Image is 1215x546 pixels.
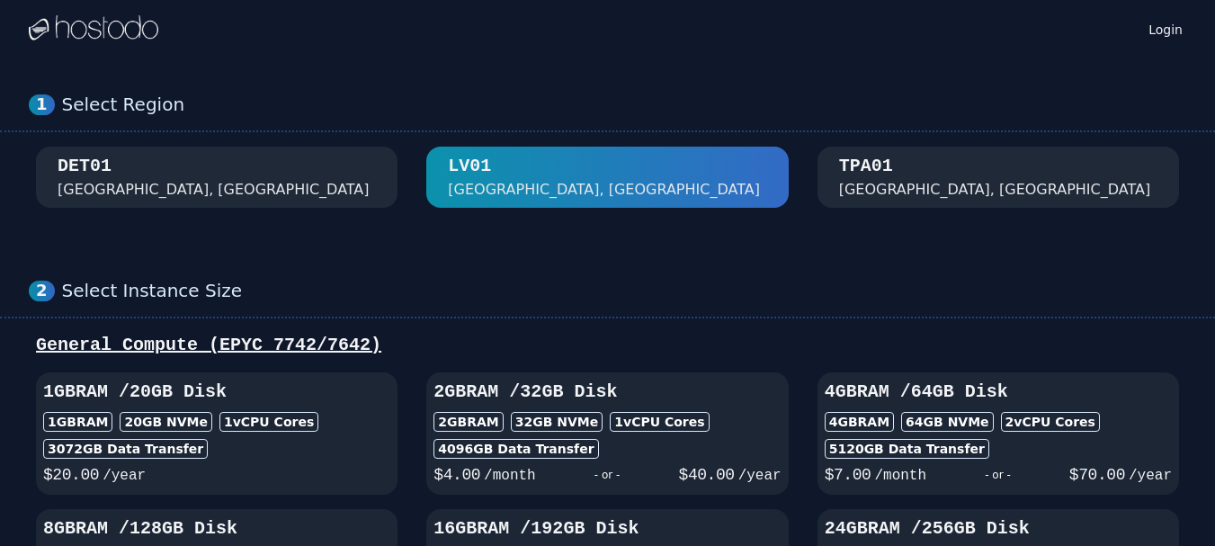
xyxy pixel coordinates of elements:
[36,372,398,495] button: 1GBRAM /20GB Disk1GBRAM20GB NVMe1vCPU Cores3072GB Data Transfer$20.00/year
[825,380,1172,405] h3: 4GB RAM / 64 GB Disk
[484,468,536,484] span: /month
[679,466,735,484] span: $ 40.00
[448,154,491,179] div: LV01
[448,179,760,201] div: [GEOGRAPHIC_DATA], [GEOGRAPHIC_DATA]
[901,412,994,432] div: 64 GB NVMe
[29,333,1186,358] div: General Compute (EPYC 7742/7642)
[29,15,158,42] img: Logo
[219,412,318,432] div: 1 vCPU Cores
[1129,468,1172,484] span: /year
[825,516,1172,542] h3: 24GB RAM / 256 GB Disk
[426,372,788,495] button: 2GBRAM /32GB Disk2GBRAM32GB NVMe1vCPU Cores4096GB Data Transfer$4.00/month- or -$40.00/year
[58,179,370,201] div: [GEOGRAPHIC_DATA], [GEOGRAPHIC_DATA]
[817,147,1179,208] button: TPA01 [GEOGRAPHIC_DATA], [GEOGRAPHIC_DATA]
[426,147,788,208] button: LV01 [GEOGRAPHIC_DATA], [GEOGRAPHIC_DATA]
[62,94,1186,116] div: Select Region
[825,466,871,484] span: $ 7.00
[874,468,926,484] span: /month
[825,439,989,459] div: 5120 GB Data Transfer
[610,412,709,432] div: 1 vCPU Cores
[839,179,1151,201] div: [GEOGRAPHIC_DATA], [GEOGRAPHIC_DATA]
[433,466,480,484] span: $ 4.00
[817,372,1179,495] button: 4GBRAM /64GB Disk4GBRAM64GB NVMe2vCPU Cores5120GB Data Transfer$7.00/month- or -$70.00/year
[536,462,679,488] div: - or -
[36,147,398,208] button: DET01 [GEOGRAPHIC_DATA], [GEOGRAPHIC_DATA]
[1001,412,1100,432] div: 2 vCPU Cores
[120,412,212,432] div: 20 GB NVMe
[738,468,782,484] span: /year
[29,281,55,301] div: 2
[103,468,146,484] span: /year
[433,380,781,405] h3: 2GB RAM / 32 GB Disk
[43,380,390,405] h3: 1GB RAM / 20 GB Disk
[926,462,1069,488] div: - or -
[43,439,208,459] div: 3072 GB Data Transfer
[43,412,112,432] div: 1GB RAM
[1069,466,1125,484] span: $ 70.00
[511,412,603,432] div: 32 GB NVMe
[433,439,598,459] div: 4096 GB Data Transfer
[1145,17,1186,39] a: Login
[29,94,55,115] div: 1
[43,466,99,484] span: $ 20.00
[433,412,503,432] div: 2GB RAM
[62,280,1186,302] div: Select Instance Size
[433,516,781,542] h3: 16GB RAM / 192 GB Disk
[43,516,390,542] h3: 8GB RAM / 128 GB Disk
[825,412,894,432] div: 4GB RAM
[58,154,112,179] div: DET01
[839,154,893,179] div: TPA01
